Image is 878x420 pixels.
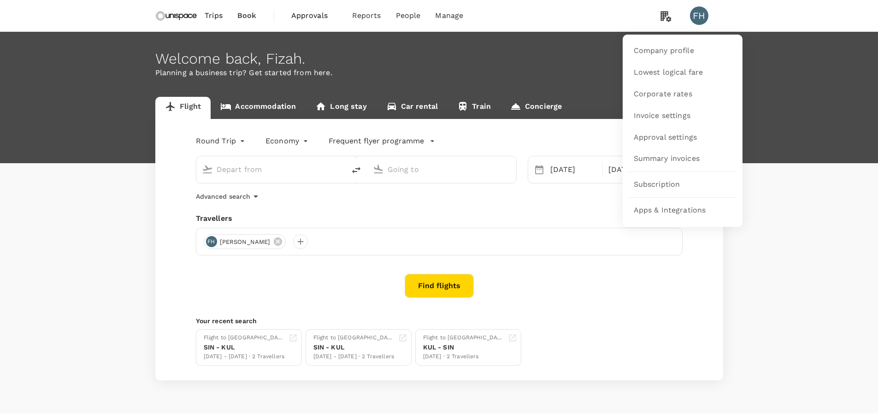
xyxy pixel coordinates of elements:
[155,50,723,67] div: Welcome back , Fizah .
[628,62,737,83] a: Lowest logical fare
[204,234,286,249] div: FH[PERSON_NAME]
[435,10,463,21] span: Manage
[423,352,504,361] div: [DATE] · 2 Travellers
[306,97,376,119] a: Long stay
[628,83,737,105] a: Corporate rates
[205,10,223,21] span: Trips
[510,168,512,170] button: Open
[196,192,250,201] p: Advanced search
[217,162,326,177] input: Depart from
[448,97,501,119] a: Train
[329,136,435,147] button: Frequent flyer programme
[196,213,683,224] div: Travellers
[634,132,697,143] span: Approval settings
[634,111,690,121] span: Invoice settings
[204,343,285,352] div: SIN - KUL
[634,154,700,164] span: Summary invoices
[634,179,680,190] span: Subscription
[634,67,703,78] span: Lowest logical fare
[628,105,737,127] a: Invoice settings
[396,10,421,21] span: People
[196,191,261,202] button: Advanced search
[628,127,737,148] a: Approval settings
[339,168,341,170] button: Open
[501,97,572,119] a: Concierge
[313,343,395,352] div: SIN - KUL
[690,6,708,25] div: FH
[345,159,367,181] button: delete
[206,236,217,247] div: FH
[628,200,737,221] a: Apps & Integrations
[634,89,692,100] span: Corporate rates
[155,67,723,78] p: Planning a business trip? Get started from here.
[155,6,198,26] img: Unispace
[313,352,395,361] div: [DATE] - [DATE] · 2 Travellers
[214,237,276,247] span: [PERSON_NAME]
[423,333,504,343] div: Flight to [GEOGRAPHIC_DATA]
[377,97,448,119] a: Car rental
[204,352,285,361] div: [DATE] - [DATE] · 2 Travellers
[405,274,474,298] button: Find flights
[634,205,706,216] span: Apps & Integrations
[628,148,737,170] a: Summary invoices
[265,134,310,148] div: Economy
[204,333,285,343] div: Flight to [GEOGRAPHIC_DATA]
[291,10,337,21] span: Approvals
[628,174,737,195] a: Subscription
[634,46,694,56] span: Company profile
[237,10,257,21] span: Book
[423,343,504,352] div: KUL - SIN
[196,316,683,325] p: Your recent search
[211,97,306,119] a: Accommodation
[605,160,659,179] div: [DATE]
[547,160,601,179] div: [DATE]
[155,97,211,119] a: Flight
[196,134,247,148] div: Round Trip
[313,333,395,343] div: Flight to [GEOGRAPHIC_DATA]
[388,162,497,177] input: Going to
[352,10,381,21] span: Reports
[329,136,424,147] p: Frequent flyer programme
[628,40,737,62] a: Company profile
